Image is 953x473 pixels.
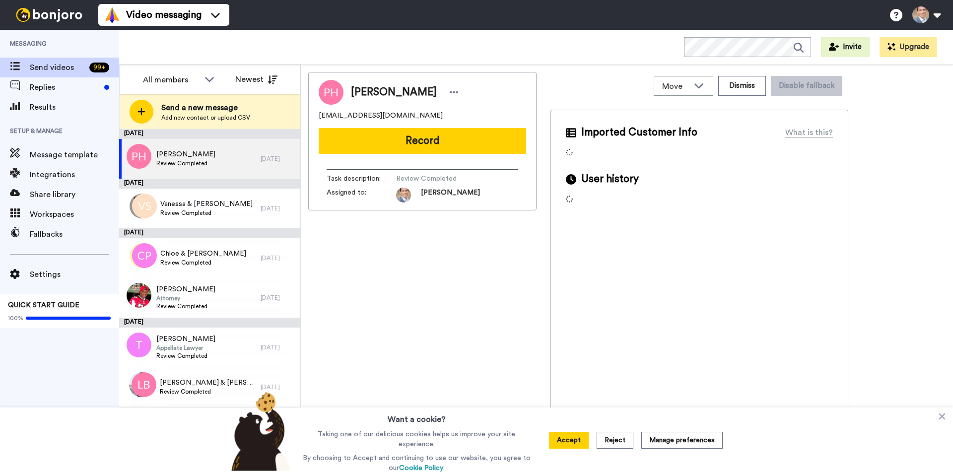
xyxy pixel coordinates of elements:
img: ph.png [127,144,151,169]
span: Task description : [327,174,396,184]
span: [PERSON_NAME] & [PERSON_NAME] [160,378,256,388]
span: Replies [30,81,100,93]
span: Fallbacks [30,228,119,240]
p: Taking one of our delicious cookies helps us improve your site experience. [300,429,533,449]
div: [DATE] [261,204,295,212]
img: lb.png [132,372,156,397]
span: Attorney [156,294,215,302]
span: [PERSON_NAME] [156,334,215,344]
span: Workspaces [30,208,119,220]
span: Review Completed [156,302,215,310]
div: All members [143,74,200,86]
button: Upgrade [880,37,937,57]
div: [DATE] [261,294,295,302]
span: Appellate Lawyer [156,344,215,352]
div: [DATE] [119,129,300,139]
span: 100% [8,314,23,322]
div: [DATE] [261,343,295,351]
span: Chloe & [PERSON_NAME] [160,249,246,259]
img: bear-with-cookie.png [222,392,296,471]
img: vm-color.svg [104,7,120,23]
span: Add new contact or upload CSV [161,114,250,122]
span: [PERSON_NAME] [156,284,215,294]
button: Invite [821,37,870,57]
button: Disable fallback [771,76,842,96]
span: Video messaging [126,8,202,22]
span: Review Completed [160,388,256,396]
span: Integrations [30,169,119,181]
div: [DATE] [261,383,295,391]
img: aw.png [130,243,154,268]
div: 99 + [89,63,109,72]
span: [PERSON_NAME] [421,188,480,203]
div: [DATE] [119,228,300,238]
span: Settings [30,269,119,280]
img: vs.png [132,194,157,218]
span: Imported Customer Info [581,125,697,140]
span: Send a new message [161,102,250,114]
img: a1ea34f7-0c29-42cb-b0ff-d373328a5542.jpg [130,194,154,218]
img: 8c71b41e-e351-42e0-a34b-8df3d275fd72.jpg [129,372,154,397]
div: [DATE] [261,155,295,163]
button: Reject [597,432,633,449]
img: 0f0c6b49-81dd-413f-897f-ec2667bb92ae.jpg [127,283,151,308]
span: Share library [30,189,119,201]
span: Review Completed [396,174,490,184]
img: t.png [127,333,151,357]
span: User history [581,172,639,187]
div: [DATE] [119,179,300,189]
p: By choosing to Accept and continuing to use our website, you agree to our . [300,453,533,473]
span: Review Completed [156,352,215,360]
div: [DATE] [119,407,300,417]
span: [PERSON_NAME] [351,85,437,100]
span: Review Completed [160,259,246,267]
img: 38350550-3531-4ef1-a03c-c69696e7082d-1622412210.jpg [396,188,411,203]
span: [PERSON_NAME] [156,149,215,159]
img: Image of Patricia Hoskin [319,80,343,105]
span: Message template [30,149,119,161]
a: Cookie Policy [399,465,443,472]
button: Dismiss [718,76,766,96]
span: Send videos [30,62,85,73]
span: QUICK START GUIDE [8,302,79,309]
button: Record [319,128,526,154]
span: Vanessa & [PERSON_NAME] [160,199,253,209]
span: Review Completed [156,159,215,167]
span: Move [662,80,689,92]
span: Results [30,101,119,113]
h3: Want a cookie? [388,407,446,425]
button: Manage preferences [641,432,723,449]
img: cp.png [132,243,157,268]
div: What is this? [785,127,833,138]
div: [DATE] [261,254,295,262]
button: Newest [228,69,285,89]
span: [EMAIL_ADDRESS][DOMAIN_NAME] [319,111,443,121]
button: Accept [549,432,589,449]
span: Review Completed [160,209,253,217]
img: bj-logo-header-white.svg [12,8,86,22]
span: Assigned to: [327,188,396,203]
div: [DATE] [119,318,300,328]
